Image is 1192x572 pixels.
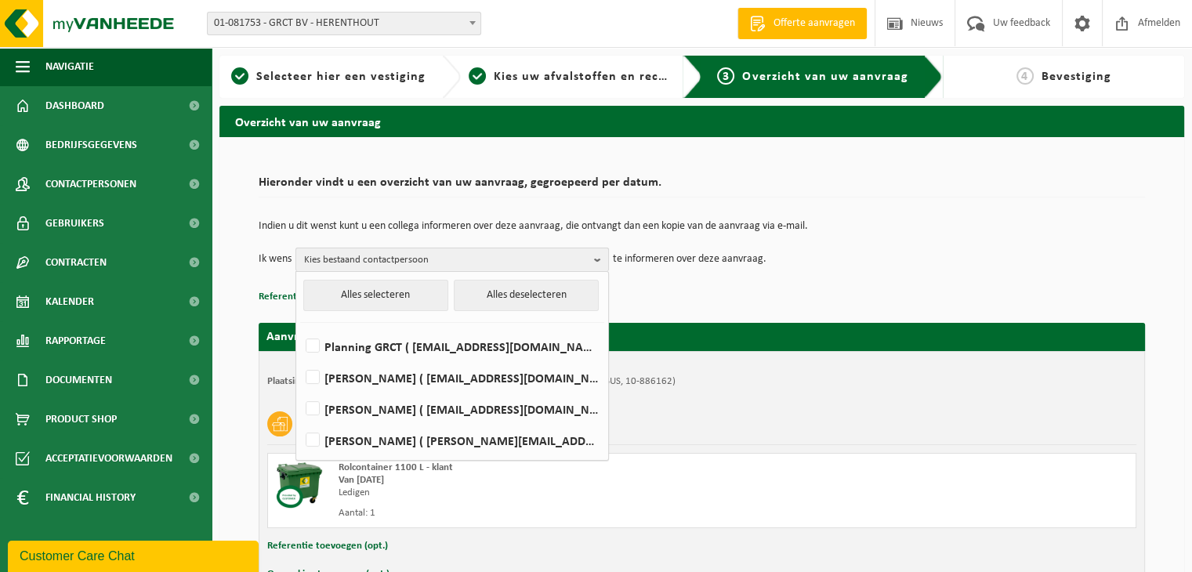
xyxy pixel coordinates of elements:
[276,462,323,509] img: WB-1100-CU.png
[1016,67,1034,85] span: 4
[454,280,599,311] button: Alles deselecteren
[494,71,709,83] span: Kies uw afvalstoffen en recipiënten
[267,376,335,386] strong: Plaatsingsadres:
[45,204,104,243] span: Gebruikers
[303,397,600,421] label: [PERSON_NAME] ( [EMAIL_ADDRESS][DOMAIN_NAME] )
[469,67,671,86] a: 2Kies uw afvalstoffen en recipiënten
[259,176,1145,197] h2: Hieronder vindt u een overzicht van uw aanvraag, gegroepeerd per datum.
[339,462,453,472] span: Rolcontainer 1100 L - klant
[613,248,766,271] p: te informeren over deze aanvraag.
[259,248,292,271] p: Ik wens
[742,71,908,83] span: Overzicht van uw aanvraag
[339,507,765,520] div: Aantal: 1
[45,243,107,282] span: Contracten
[259,221,1145,232] p: Indien u dit wenst kunt u een collega informeren over deze aanvraag, die ontvangt dan een kopie v...
[303,366,600,389] label: [PERSON_NAME] ( [EMAIL_ADDRESS][DOMAIN_NAME] )
[259,287,379,307] button: Referentie toevoegen (opt.)
[45,360,112,400] span: Documenten
[303,335,600,358] label: Planning GRCT ( [EMAIL_ADDRESS][DOMAIN_NAME] )
[45,478,136,517] span: Financial History
[266,331,384,343] strong: Aanvraag voor [DATE]
[304,248,588,272] span: Kies bestaand contactpersoon
[208,13,480,34] span: 01-081753 - GRCT BV - HERENTHOUT
[267,536,388,556] button: Referentie toevoegen (opt.)
[8,538,262,572] iframe: chat widget
[770,16,859,31] span: Offerte aanvragen
[45,125,137,165] span: Bedrijfsgegevens
[45,282,94,321] span: Kalender
[227,67,429,86] a: 1Selecteer hier een vestiging
[45,165,136,204] span: Contactpersonen
[339,475,384,485] strong: Van [DATE]
[207,12,481,35] span: 01-081753 - GRCT BV - HERENTHOUT
[45,439,172,478] span: Acceptatievoorwaarden
[303,280,448,311] button: Alles selecteren
[231,67,248,85] span: 1
[717,67,734,85] span: 3
[45,86,104,125] span: Dashboard
[45,47,94,86] span: Navigatie
[45,400,117,439] span: Product Shop
[339,487,765,499] div: Ledigen
[256,71,426,83] span: Selecteer hier een vestiging
[303,429,600,452] label: [PERSON_NAME] ( [PERSON_NAME][EMAIL_ADDRESS][DOMAIN_NAME] )
[45,321,106,360] span: Rapportage
[1042,71,1111,83] span: Bevestiging
[219,106,1184,136] h2: Overzicht van uw aanvraag
[295,248,609,271] button: Kies bestaand contactpersoon
[469,67,486,85] span: 2
[737,8,867,39] a: Offerte aanvragen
